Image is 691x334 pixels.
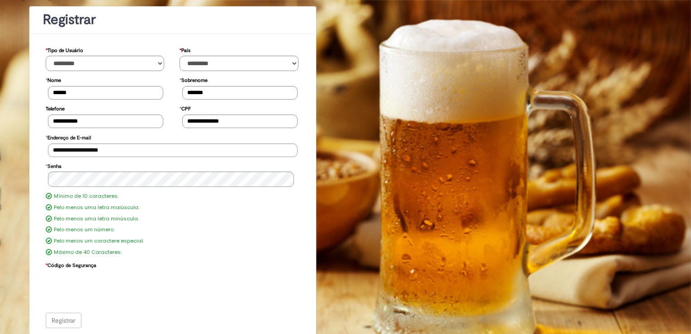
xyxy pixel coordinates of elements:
label: Sobrenome [180,73,208,86]
h1: Registrar [43,12,303,27]
label: Pelo menos um caractere especial. [54,238,144,245]
label: Máximo de 40 Caracteres. [54,249,122,256]
label: Pelo menos uma letra maiúscula. [54,204,139,211]
label: Pelo menos uma letra minúscula. [54,215,139,223]
label: País [180,43,190,56]
label: Mínimo de 10 caracteres. [54,193,118,200]
label: CPF [180,101,191,115]
label: Telefone [46,101,65,115]
label: Código de Segurança [46,258,96,271]
label: Nome [46,73,61,86]
iframe: reCAPTCHA [48,271,185,306]
label: Tipo de Usuário [46,43,83,56]
label: Senha [46,159,62,172]
label: Endereço de E-mail [46,130,91,143]
label: Pelo menos um número. [54,226,114,234]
